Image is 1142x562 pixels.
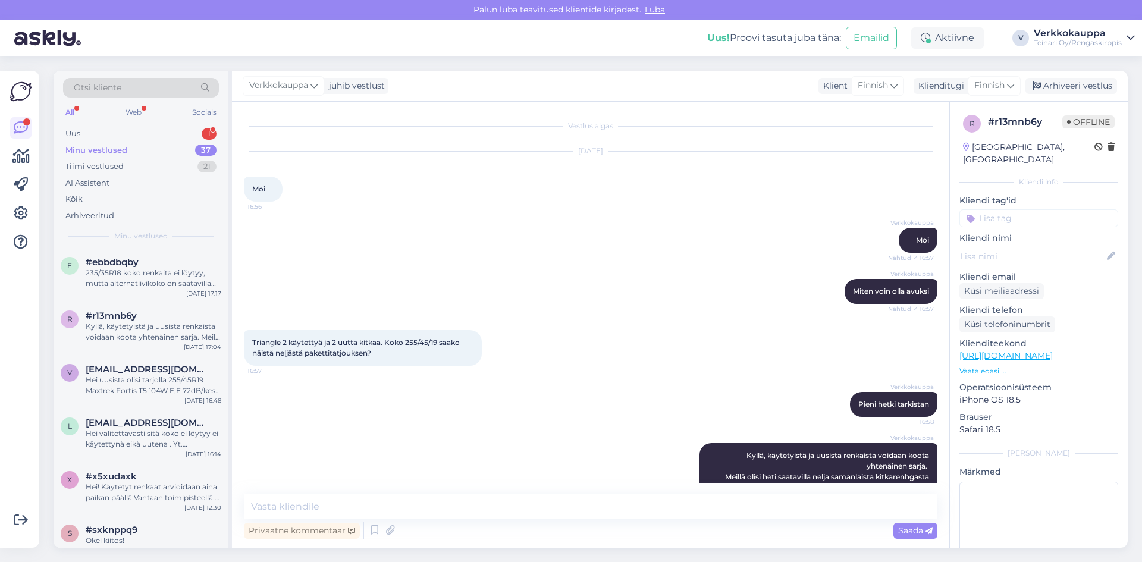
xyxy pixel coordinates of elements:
div: Arhiveeritud [65,210,114,222]
span: Verkkokauppa [889,218,934,227]
div: [PERSON_NAME] [959,448,1118,459]
p: Operatsioonisüsteem [959,381,1118,394]
div: 37 [195,145,217,156]
span: v [67,368,72,377]
p: Kliendi email [959,271,1118,283]
a: [URL][DOMAIN_NAME] [959,350,1053,361]
div: Kliendi info [959,177,1118,187]
span: e [67,261,72,270]
span: 16:57 [247,366,292,375]
span: ville.fager@gmail.com [86,364,209,375]
span: 16:56 [247,202,292,211]
div: Hei uusista olisi tarjolla 255/45R19 Maxtrek Fortis T5 104W E,E 72dB/kesä SKU TP6743 93,00€/kpl [... [86,375,221,396]
span: livandloveyorlife@gmail.com [86,417,209,428]
span: #r13mnb6y [86,310,137,321]
div: Vestlus algas [244,121,937,131]
div: 21 [197,161,217,172]
span: Triangle 2 käytettyä ja 2 uutta kitkaa. Koko 255/45/19 saako näistä neljästä pakettitatjouksen? [252,338,462,357]
div: Kõik [65,193,83,205]
input: Lisa tag [959,209,1118,227]
div: juhib vestlust [324,80,385,92]
span: Verkkokauppa [889,269,934,278]
div: Küsi meiliaadressi [959,283,1044,299]
span: #x5xudaxk [86,471,137,482]
span: Otsi kliente [74,81,121,94]
p: Safari 18.5 [959,423,1118,436]
div: Klient [818,80,848,92]
div: Uus [65,128,80,140]
div: [DATE] 12:12 [186,546,221,555]
p: iPhone OS 18.5 [959,394,1118,406]
b: Uus! [707,32,730,43]
span: r [67,315,73,324]
div: Tiimi vestlused [65,161,124,172]
div: [DATE] [244,146,937,156]
div: Hei! Käytetyt renkaat arvioidaan aina paikan päällä Vantaan toimipisteellä. Jos haluat tarjota re... [86,482,221,503]
div: 235/35R18 koko renkaita ei löytyy, mutta alternatiivikoko on saatavilla uudet kitkarenkaat verkko... [86,268,221,289]
div: Proovi tasuta juba täna: [707,31,841,45]
p: Vaata edasi ... [959,366,1118,376]
span: Verkkokauppa [249,79,308,92]
span: Verkkokauppa [889,382,934,391]
div: V [1012,30,1029,46]
span: 16:58 [889,417,934,426]
span: Nähtud ✓ 16:57 [888,304,934,313]
span: r [970,119,975,128]
div: Hei valitettavasti sitä koko ei löytyy ei käytettynä eikä uutena . Yt. Rengaskirppis [86,428,221,450]
div: [DATE] 16:14 [186,450,221,459]
div: Okei kiitos! [86,535,221,546]
p: Brauser [959,411,1118,423]
div: All [63,105,77,120]
div: [DATE] 17:04 [184,343,221,351]
span: Verkkokauppa [889,434,934,442]
span: x [67,475,72,484]
span: Finnish [974,79,1005,92]
p: Märkmed [959,466,1118,478]
span: Offline [1062,115,1115,128]
div: Privaatne kommentaar [244,523,360,539]
button: Emailid [846,27,897,49]
div: Web [123,105,144,120]
span: Miten voin olla avuksi [853,287,929,296]
span: s [68,529,72,538]
div: [GEOGRAPHIC_DATA], [GEOGRAPHIC_DATA] [963,141,1094,166]
div: [DATE] 12:30 [184,503,221,512]
div: Kyllä, käytetyistä ja uusista renkaista voidaan koota yhtenäinen sarja. Meillä olisi heti saatavi... [86,321,221,343]
div: [DATE] 17:17 [186,289,221,298]
a: VerkkokauppaTeinari Oy/Rengaskirppis [1034,29,1135,48]
span: Pieni hetki tarkistan [858,400,929,409]
p: Kliendi nimi [959,232,1118,244]
span: #sxknppq9 [86,525,137,535]
div: Socials [190,105,219,120]
span: #ebbdbqby [86,257,139,268]
div: [DATE] 16:48 [184,396,221,405]
div: Klienditugi [914,80,964,92]
div: Minu vestlused [65,145,127,156]
span: Luba [641,4,669,15]
div: Teinari Oy/Rengaskirppis [1034,38,1122,48]
div: 1 [202,128,217,140]
p: Klienditeekond [959,337,1118,350]
div: # r13mnb6y [988,115,1062,129]
div: Arhiveeri vestlus [1025,78,1117,94]
span: Moi [252,184,265,193]
span: Minu vestlused [114,231,168,241]
span: Nähtud ✓ 16:57 [888,253,934,262]
img: Askly Logo [10,80,32,103]
p: Kliendi telefon [959,304,1118,316]
span: Moi [916,236,929,244]
p: Kliendi tag'id [959,194,1118,207]
div: Aktiivne [911,27,984,49]
span: Saada [898,525,933,536]
div: Verkkokauppa [1034,29,1122,38]
input: Lisa nimi [960,250,1105,263]
div: AI Assistent [65,177,109,189]
div: Küsi telefoninumbrit [959,316,1055,332]
span: Finnish [858,79,888,92]
span: l [68,422,72,431]
span: Kyllä, käytetyistä ja uusista renkaista voidaan koota yhtenäinen sarja. Meillä olisi heti saatavi... [709,451,931,513]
